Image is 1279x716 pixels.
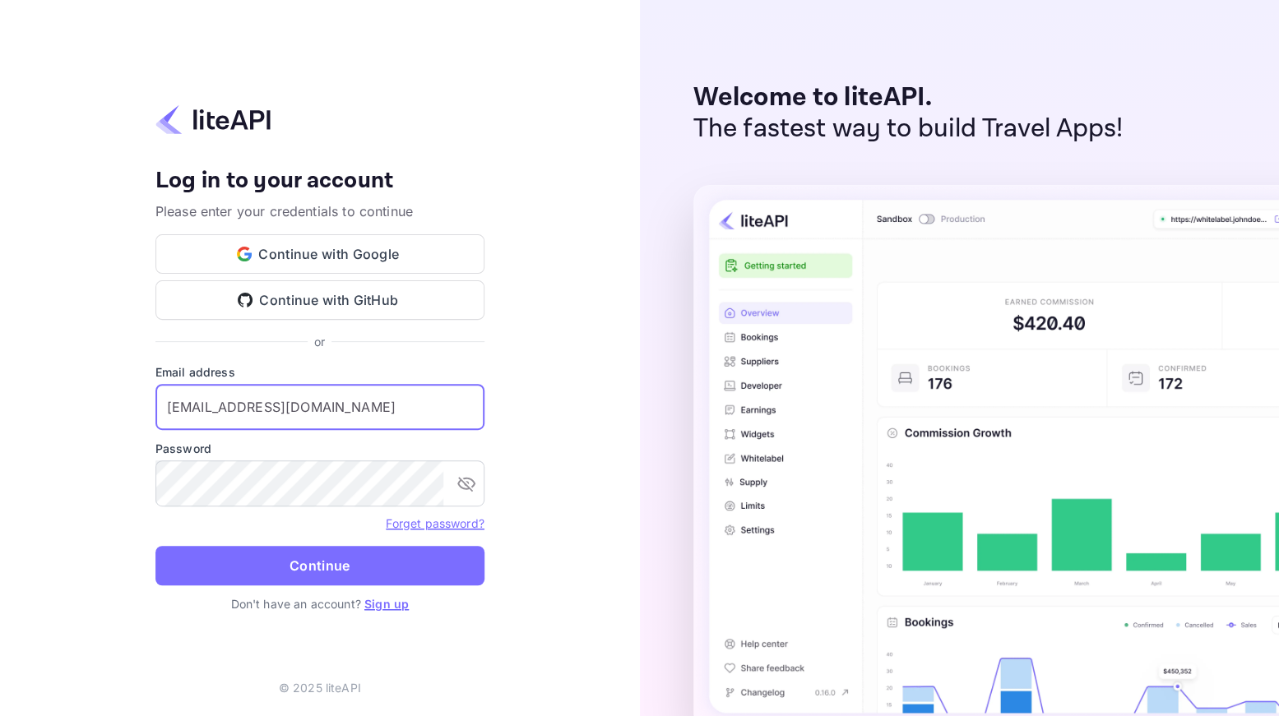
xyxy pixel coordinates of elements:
label: Password [155,440,484,457]
button: Continue [155,546,484,585]
a: Forget password? [386,516,484,530]
a: Sign up [364,597,409,611]
p: The fastest way to build Travel Apps! [693,113,1124,145]
label: Email address [155,363,484,381]
p: Welcome to liteAPI. [693,82,1124,113]
p: Don't have an account? [155,595,484,612]
img: liteapi [155,104,271,136]
button: Continue with Google [155,234,484,274]
input: Enter your email address [155,384,484,430]
p: or [314,333,325,350]
h4: Log in to your account [155,167,484,196]
p: Please enter your credentials to continue [155,201,484,221]
button: toggle password visibility [450,467,483,500]
button: Continue with GitHub [155,280,484,320]
p: © 2025 liteAPI [279,679,361,696]
a: Forget password? [386,515,484,531]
